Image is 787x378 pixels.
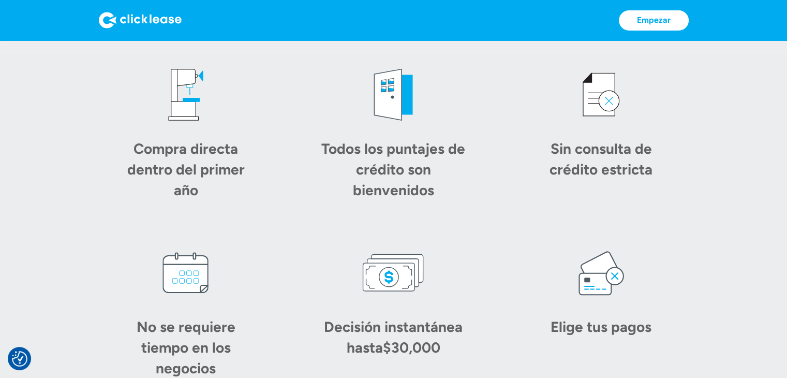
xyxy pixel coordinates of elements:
[551,318,651,336] font: Elige tus pagos
[155,242,217,304] img: icono de calendario
[637,15,671,25] font: Empezar
[99,12,182,28] img: Logo
[12,351,27,367] img: Revisar el botón de consentimiento
[324,318,463,356] font: Decisión instantánea hasta
[619,10,689,31] a: Empezar
[127,140,245,199] font: Compra directa dentro del primer año
[362,242,424,304] img: icono de dinero
[137,318,235,377] font: No se requiere tiempo en los negocios
[570,64,632,126] img: icono de crédito
[383,339,440,356] font: $30,000
[570,242,632,304] img: icono de tarjeta
[550,140,652,178] font: Sin consulta de crédito estricta
[321,140,465,199] font: Todos los puntajes de crédito son bienvenidos
[12,351,27,367] button: Preferencias de consentimiento
[155,64,217,126] img: icono de taladro de columna
[362,64,424,126] img: icono de bienvenida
